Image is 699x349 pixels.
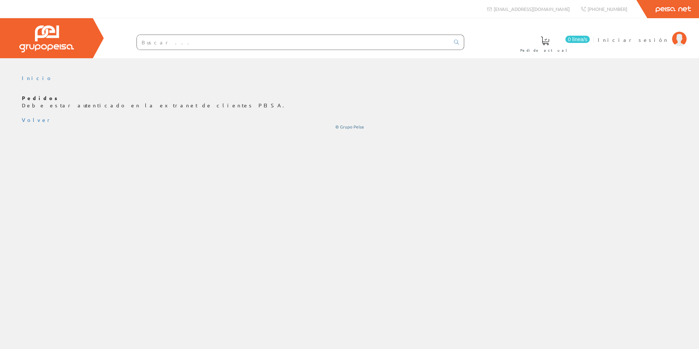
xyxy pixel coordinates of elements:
[588,6,627,12] span: [PHONE_NUMBER]
[598,36,668,43] span: Iniciar sesión
[565,36,590,43] span: 0 línea/s
[22,124,677,130] div: © Grupo Peisa
[22,116,52,123] a: Volver
[22,75,53,81] a: Inicio
[494,6,570,12] span: [EMAIL_ADDRESS][DOMAIN_NAME]
[520,47,570,54] span: Pedido actual
[22,95,60,101] b: Pedidos
[19,25,74,52] img: Grupo Peisa
[598,30,687,37] a: Iniciar sesión
[22,95,677,109] p: Debe estar autenticado en la extranet de clientes PEISA.
[137,35,450,49] input: Buscar ...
